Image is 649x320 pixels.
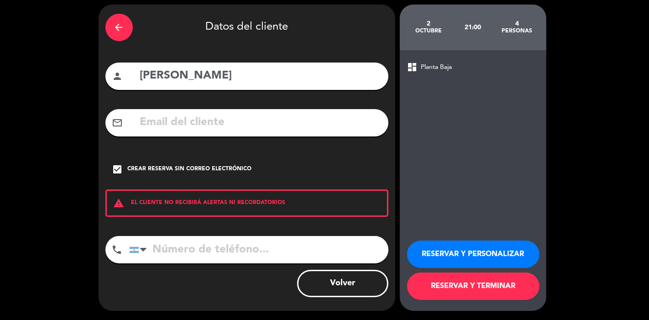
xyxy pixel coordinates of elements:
input: Email del cliente [139,113,382,132]
input: Número de teléfono... [129,236,388,263]
button: RESERVAR Y TERMINAR [407,273,539,300]
div: EL CLIENTE NO RECIBIRÁ ALERTAS NI RECORDATORIOS [105,189,388,217]
input: Nombre del cliente [139,67,382,85]
div: personas [495,27,539,35]
div: octubre [407,27,451,35]
i: check_box [112,164,123,175]
i: person [112,71,123,82]
div: Crear reserva sin correo electrónico [128,165,252,174]
i: mail_outline [112,117,123,128]
button: RESERVAR Y PERSONALIZAR [407,241,539,268]
button: Volver [297,270,388,297]
div: 2 [407,20,451,27]
div: Datos del cliente [105,11,388,43]
span: dashboard [407,62,418,73]
div: 4 [495,20,539,27]
div: 21:00 [450,11,495,43]
span: Planta Baja [421,62,452,73]
i: arrow_back [114,22,125,33]
div: Argentina: +54 [130,236,151,263]
i: phone [112,244,123,255]
i: warning [107,198,131,209]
